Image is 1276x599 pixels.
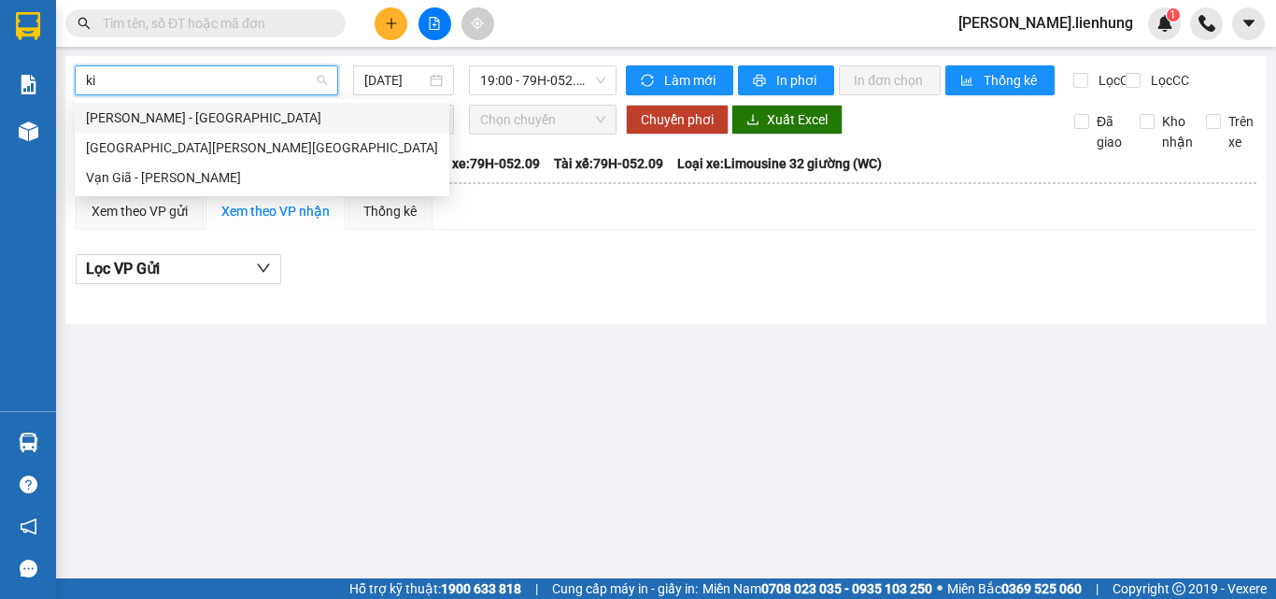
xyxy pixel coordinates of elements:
[103,13,323,34] input: Tìm tên, số ĐT hoặc mã đơn
[761,581,932,596] strong: 0708 023 035 - 0935 103 250
[1089,111,1129,152] span: Đã giao
[20,560,37,578] span: message
[753,74,769,89] span: printer
[945,65,1055,95] button: bar-chartThống kê
[1096,578,1099,599] span: |
[75,163,449,193] div: Vạn Giã - Kiên Giang
[86,257,160,280] span: Lọc VP Gửi
[75,103,449,133] div: Kiên Giang - Nha Trang
[535,578,538,599] span: |
[20,518,37,535] span: notification
[552,578,698,599] span: Cung cấp máy in - giấy in:
[471,17,484,30] span: aim
[480,106,605,134] span: Chọn chuyến
[776,70,819,91] span: In phơi
[363,201,417,221] div: Thống kê
[20,476,37,493] span: question-circle
[1170,8,1176,21] span: 1
[1241,15,1257,32] span: caret-down
[19,433,38,452] img: warehouse-icon
[1167,8,1180,21] sup: 1
[1172,582,1185,595] span: copyright
[86,167,438,188] div: Vạn Giã - [PERSON_NAME]
[626,105,729,135] button: Chuyển phơi
[441,581,521,596] strong: 1900 633 818
[641,74,657,89] span: sync
[937,585,943,592] span: ⚪️
[731,105,843,135] button: downloadXuất Excel
[92,201,188,221] div: Xem theo VP gửi
[221,201,330,221] div: Xem theo VP nhận
[75,133,449,163] div: Nha Trang - Kiên Giang
[461,7,494,40] button: aim
[702,578,932,599] span: Miền Nam
[76,254,281,284] button: Lọc VP Gửi
[664,70,718,91] span: Làm mới
[16,12,40,40] img: logo-vxr
[86,137,438,158] div: [GEOGRAPHIC_DATA][PERSON_NAME][GEOGRAPHIC_DATA]
[364,70,426,91] input: 12/08/2025
[1143,70,1192,91] span: Lọc CC
[554,153,663,174] span: Tài xế: 79H-052.09
[677,153,882,174] span: Loại xe: Limousine 32 giường (WC)
[738,65,834,95] button: printerIn phơi
[86,107,438,128] div: [PERSON_NAME] - [GEOGRAPHIC_DATA]
[1001,581,1082,596] strong: 0369 525 060
[434,153,540,174] span: Số xe: 79H-052.09
[943,11,1148,35] span: [PERSON_NAME].lienhung
[19,121,38,141] img: warehouse-icon
[19,75,38,94] img: solution-icon
[385,17,398,30] span: plus
[1156,15,1173,32] img: icon-new-feature
[1198,15,1215,32] img: phone-icon
[418,7,451,40] button: file-add
[947,578,1082,599] span: Miền Bắc
[1155,111,1200,152] span: Kho nhận
[349,578,521,599] span: Hỗ trợ kỹ thuật:
[1091,70,1140,91] span: Lọc CR
[984,70,1040,91] span: Thống kê
[428,17,441,30] span: file-add
[375,7,407,40] button: plus
[256,261,271,276] span: down
[480,66,605,94] span: 19:00 - 79H-052.09
[78,17,91,30] span: search
[1221,111,1261,152] span: Trên xe
[626,65,733,95] button: syncLàm mới
[960,74,976,89] span: bar-chart
[839,65,941,95] button: In đơn chọn
[1232,7,1265,40] button: caret-down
